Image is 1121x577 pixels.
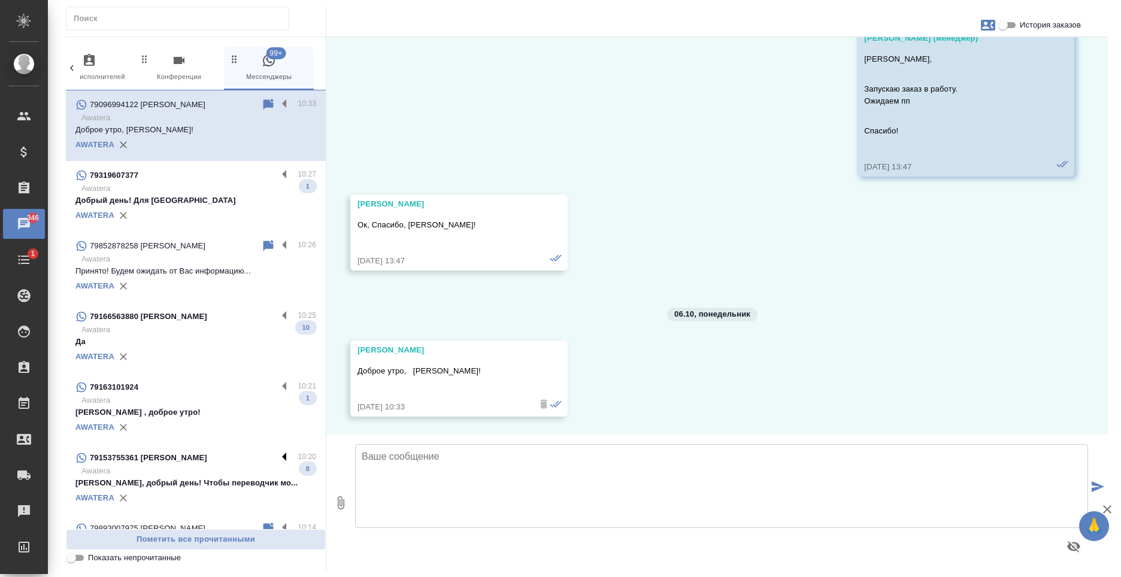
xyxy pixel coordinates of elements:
div: 79153755361 [PERSON_NAME]10:20Awatera[PERSON_NAME], добрый день! Чтобы переводчик мо...8AWATERA [66,444,326,514]
div: [PERSON_NAME] [357,344,526,356]
p: 79163101924 [90,381,138,393]
p: Awatera [81,465,316,477]
p: 79166563880 [PERSON_NAME] [90,311,207,323]
p: Запускаю заказ в работу. Ожидаем пп [864,83,1032,107]
div: 79166563880 [PERSON_NAME]10:25AwateraДа10AWATERA [66,302,326,373]
a: AWATERA [75,140,114,149]
button: Пометить все прочитанными [66,529,326,550]
svg: Зажми и перетащи, чтобы поменять порядок вкладок [229,53,240,65]
p: [PERSON_NAME], добрый день! Чтобы переводчик мо... [75,477,316,489]
p: Awatera [81,112,316,124]
span: Показать непрочитанные [88,552,181,564]
span: 99+ [266,47,286,59]
p: 06.10, понедельник [674,308,750,320]
div: [PERSON_NAME] (менеджер) [864,32,1032,44]
button: Удалить привязку [114,206,132,224]
div: 7916310192410:21Awatera[PERSON_NAME] , доброе утро!1AWATERA [66,373,326,444]
span: Конференции [139,53,219,83]
p: 79153755361 [PERSON_NAME] [90,452,207,464]
a: AWATERA [75,493,114,502]
input: Поиск [74,10,289,27]
p: 10:21 [298,380,316,392]
div: Пометить непрочитанным [261,239,275,253]
p: 10:20 [298,451,316,463]
p: 79096994122 [PERSON_NAME] [90,99,205,111]
div: 79852878258 [PERSON_NAME]10:26AwateraПринято! Будем ожидать от Вас информацию...AWATERA [66,232,326,302]
p: 79852878258 [PERSON_NAME] [90,240,205,252]
span: Пометить все прочитанными [72,533,319,546]
p: Awatera [81,394,316,406]
p: [PERSON_NAME], [864,53,1032,65]
a: AWATERA [75,352,114,361]
p: 10:27 [298,168,316,180]
p: [PERSON_NAME] , доброе утро! [75,406,316,418]
span: 1 [299,180,317,192]
p: Доброе утро, [PERSON_NAME]! [357,365,526,377]
div: [DATE] 10:33 [357,401,526,413]
a: AWATERA [75,423,114,432]
p: 10:14 [298,521,316,533]
a: 346 [3,209,45,239]
p: 79893007975 [PERSON_NAME] [90,523,205,535]
p: Спасибо! [864,125,1032,137]
p: 10:25 [298,309,316,321]
div: [PERSON_NAME] [357,198,526,210]
p: 10:26 [298,239,316,251]
span: История заказов [1020,19,1081,31]
a: AWATERA [75,211,114,220]
span: 🙏 [1084,514,1104,539]
button: Удалить привязку [114,418,132,436]
a: 1 [3,245,45,275]
p: 10:33 [298,98,316,110]
p: Да [75,336,316,348]
p: 79319607377 [90,169,138,181]
p: Ок, Спасибо, [PERSON_NAME]! [357,219,526,231]
span: 10 [295,321,317,333]
a: AWATERA [75,281,114,290]
svg: Зажми и перетащи, чтобы поменять порядок вкладок [139,53,150,65]
span: 1 [299,392,317,404]
p: Доброе утро, [PERSON_NAME]! [75,124,316,136]
button: Удалить привязку [114,348,132,366]
div: [DATE] 13:47 [357,255,526,267]
p: Принято! Будем ожидать от Вас информацию... [75,265,316,277]
span: 8 [299,463,317,475]
p: Awatera [81,253,316,265]
div: [DATE] 13:47 [864,161,1032,173]
div: 79096994122 [PERSON_NAME]10:33AwateraДоброе утро, [PERSON_NAME]!AWATERA [66,90,326,161]
button: Удалить привязку [114,136,132,154]
span: 1 [23,248,42,260]
div: Пометить непрочитанным [261,521,275,536]
button: 🙏 [1079,511,1109,541]
span: 346 [20,212,47,224]
span: Подбор исполнителей [49,53,129,83]
p: Awatera [81,324,316,336]
span: Мессенджеры [229,53,309,83]
button: Заявки [974,11,1002,40]
button: Удалить привязку [114,489,132,507]
button: Удалить привязку [114,277,132,295]
button: Предпросмотр [1059,532,1088,561]
p: Awatera [81,183,316,195]
div: 7931960737710:27AwateraДобрый день! Для [GEOGRAPHIC_DATA]1AWATERA [66,161,326,232]
p: Добрый день! Для [GEOGRAPHIC_DATA] [75,195,316,206]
